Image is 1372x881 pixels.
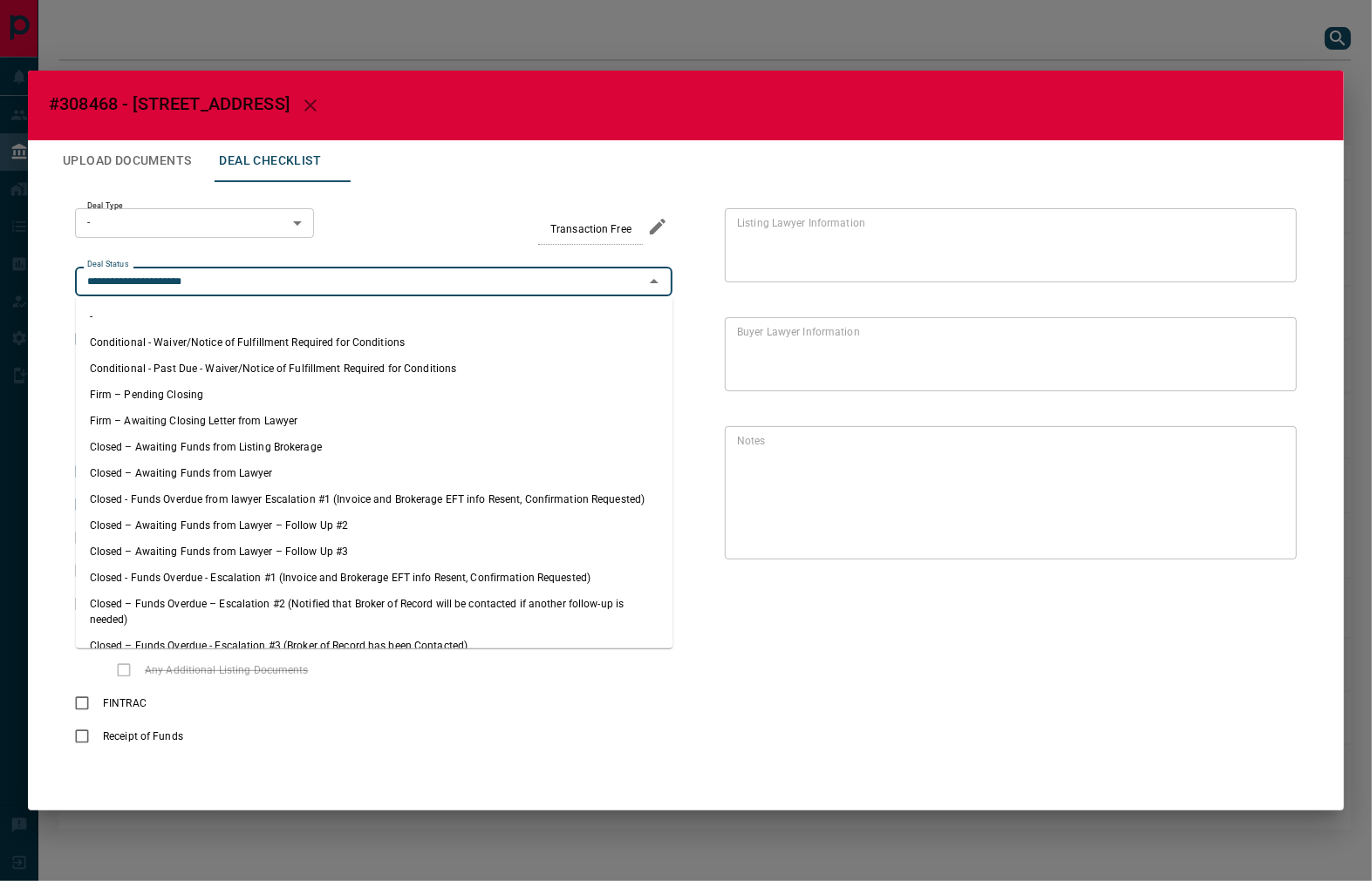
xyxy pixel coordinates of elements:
li: Closed – Funds Overdue – Escalation #2 (Notified that Broker of Record will be contacted if anoth... [76,591,673,633]
div: - [75,208,314,238]
li: Closed – Awaiting Funds from Lawyer [76,460,673,486]
span: Receipt of Funds [99,729,188,744]
li: Closed – Awaiting Funds from Lawyer – Follow Up #3 [76,539,673,565]
li: Closed - Funds Overdue - Escalation #1 (Invoice and Brokerage EFT info Resent, Confirmation Reque... [76,565,673,591]
li: Conditional - Waiver/Notice of Fulfillment Required for Conditions [76,329,673,356]
textarea: text field [737,215,1278,274]
button: edit [643,212,672,241]
li: Firm – Pending Closing [76,382,673,408]
span: #308468 - [STREET_ADDRESS] [49,93,290,114]
li: Conditional - Past Due - Waiver/Notice of Fulfillment Required for Conditions [76,356,673,382]
li: - [76,303,673,329]
textarea: text field [737,324,1278,383]
label: Deal Type [87,200,123,212]
li: Closed – Funds Overdue - Escalation #3 (Broker of Record has been Contacted) [76,633,673,659]
textarea: text field [737,433,1278,552]
li: Firm – Awaiting Closing Letter from Lawyer [76,408,673,434]
span: Any Additional Listing Documents [140,662,313,678]
label: Deal Status [87,259,128,270]
li: Closed – Awaiting Funds from Listing Brokerage [76,434,673,460]
li: Closed - Funds Overdue from lawyer Escalation #1 (Invoice and Brokerage EFT info Resent, Confirma... [76,486,673,512]
button: Deal Checklist [205,140,335,182]
button: Upload Documents [49,140,205,182]
button: Close [642,269,666,294]
li: Closed – Awaiting Funds from Lawyer – Follow Up #2 [76,512,673,539]
span: FINTRAC [99,695,151,711]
